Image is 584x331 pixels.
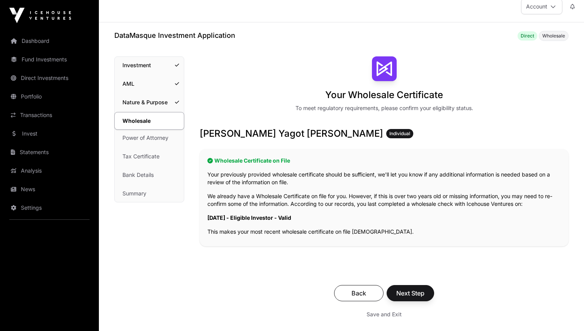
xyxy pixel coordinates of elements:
[6,70,93,87] a: Direct Investments
[372,56,397,81] img: DataMasque
[115,75,184,92] a: AML
[115,148,184,165] a: Tax Certificate
[207,214,561,222] p: [DATE] - Eligible Investor - Valid
[545,294,584,331] iframe: Chat Widget
[6,181,93,198] a: News
[6,162,93,179] a: Analysis
[207,192,561,208] p: We already have a Wholesale Certificate on file for you. However, if this is over two years old o...
[295,104,473,112] div: To meet regulatory requirements, please confirm your eligibility status.
[396,289,424,298] span: Next Step
[9,8,71,23] img: Icehouse Ventures Logo
[115,166,184,183] a: Bank Details
[389,131,410,137] span: Individual
[114,112,184,130] a: Wholesale
[200,127,569,140] h3: [PERSON_NAME] Yagot [PERSON_NAME]
[387,285,434,301] button: Next Step
[521,33,534,39] span: Direct
[114,30,235,41] h1: DataMasque Investment Application
[115,185,184,202] a: Summary
[334,285,384,301] button: Back
[6,144,93,161] a: Statements
[6,199,93,216] a: Settings
[6,107,93,124] a: Transactions
[6,125,93,142] a: Invest
[207,171,561,186] p: Your previously provided wholesale certificate should be sufficient, we'll let you know if any ad...
[115,129,184,146] a: Power of Attorney
[344,289,374,298] span: Back
[367,311,402,318] span: Save and Exit
[6,32,93,49] a: Dashboard
[207,157,561,165] h2: Wholesale Certificate on File
[325,89,443,101] h1: Your Wholesale Certificate
[6,51,93,68] a: Fund Investments
[357,307,411,321] button: Save and Exit
[207,228,561,236] p: This makes your most recent wholesale certificate on file [DEMOGRAPHIC_DATA].
[6,88,93,105] a: Portfolio
[115,57,184,74] a: Investment
[542,33,565,39] span: Wholesale
[115,94,184,111] a: Nature & Purpose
